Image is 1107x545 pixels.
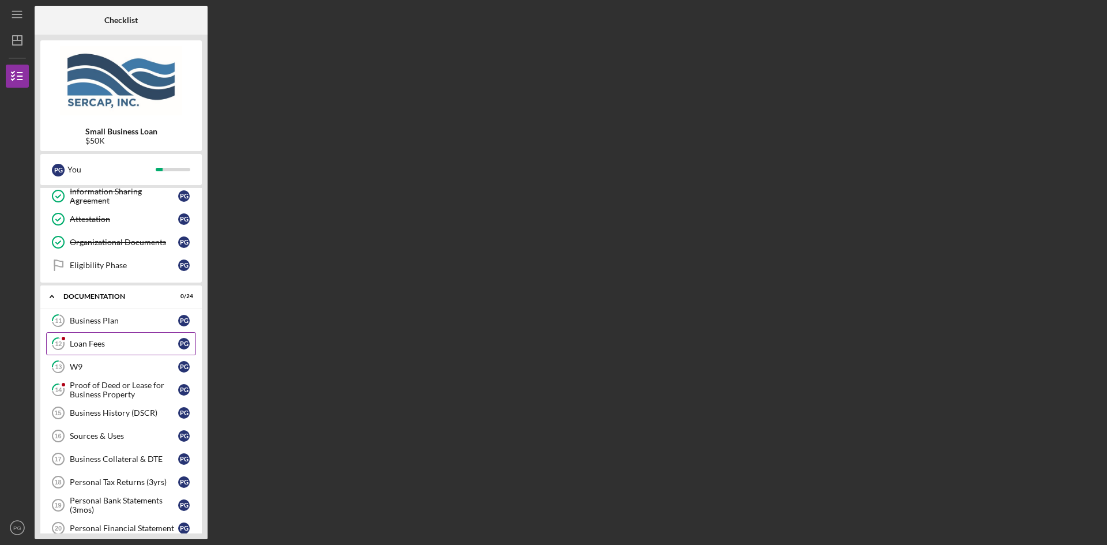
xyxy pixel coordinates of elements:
a: AttestationPG [46,208,196,231]
div: P G [52,164,65,176]
a: 14Proof of Deed or Lease for Business PropertyPG [46,378,196,401]
div: P G [178,338,190,349]
tspan: 17 [54,456,61,463]
div: P G [178,476,190,488]
a: 13W9PG [46,355,196,378]
div: Business History (DSCR) [70,408,178,418]
div: P G [178,190,190,202]
img: Product logo [40,46,202,115]
tspan: 15 [54,409,61,416]
div: Sources & Uses [70,431,178,441]
div: P G [178,361,190,373]
div: $50K [85,136,157,145]
a: Organizational DocumentsPG [46,231,196,254]
tspan: 19 [54,502,61,509]
div: Proof of Deed or Lease for Business Property [70,381,178,399]
a: 11Business PlanPG [46,309,196,332]
div: You [67,160,156,179]
tspan: 13 [55,363,62,371]
div: Personal Financial Statement [70,524,178,533]
div: P G [178,523,190,534]
tspan: 12 [55,340,62,348]
div: Loan Fees [70,339,178,348]
div: Organizational Documents [70,238,178,247]
div: 0 / 24 [172,293,193,300]
a: Eligibility PhasePG [46,254,196,277]
div: P G [178,315,190,326]
div: P G [178,260,190,271]
div: P G [178,236,190,248]
div: Eligibility Phase [70,261,178,270]
b: Small Business Loan [85,127,157,136]
div: Attestation [70,215,178,224]
tspan: 20 [55,525,62,532]
tspan: 16 [54,433,61,439]
tspan: 14 [55,386,62,394]
div: Personal Tax Returns (3yrs) [70,478,178,487]
a: 17Business Collateral & DTEPG [46,448,196,471]
div: Business Plan [70,316,178,325]
a: 19Personal Bank Statements (3mos)PG [46,494,196,517]
a: 20Personal Financial StatementPG [46,517,196,540]
div: P G [178,213,190,225]
div: Information Sharing Agreement [70,187,178,205]
div: P G [178,407,190,419]
div: Documentation [63,293,164,300]
a: 16Sources & UsesPG [46,424,196,448]
div: W9 [70,362,178,371]
div: P G [178,384,190,396]
text: PG [13,525,21,531]
div: Business Collateral & DTE [70,454,178,464]
div: P G [178,499,190,511]
a: 12Loan FeesPG [46,332,196,355]
a: 18Personal Tax Returns (3yrs)PG [46,471,196,494]
a: Information Sharing AgreementPG [46,185,196,208]
tspan: 18 [54,479,61,486]
tspan: 11 [55,317,62,325]
div: P G [178,453,190,465]
div: Personal Bank Statements (3mos) [70,496,178,514]
b: Checklist [104,16,138,25]
div: P G [178,430,190,442]
button: PG [6,516,29,539]
a: 15Business History (DSCR)PG [46,401,196,424]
